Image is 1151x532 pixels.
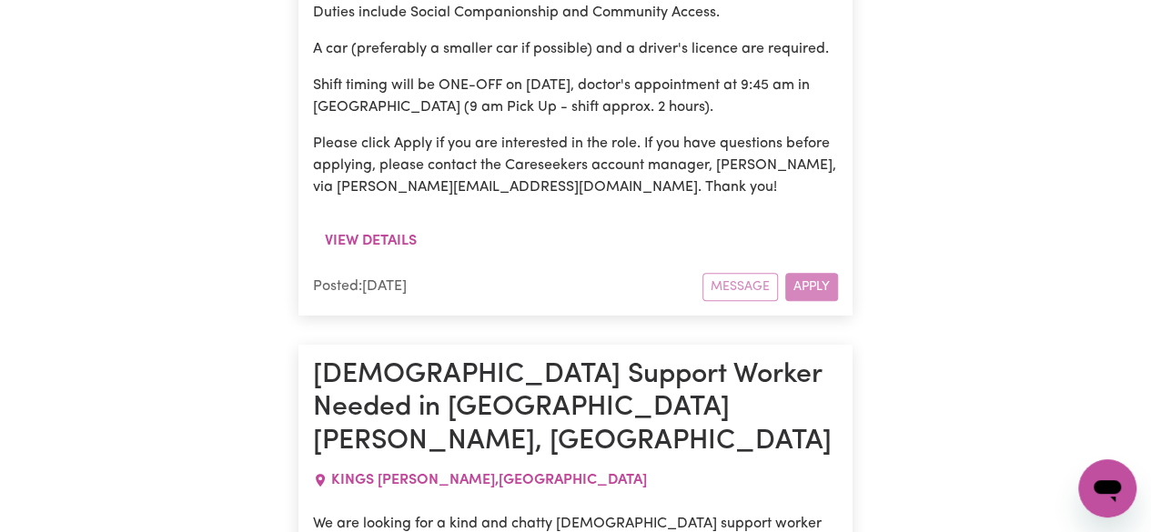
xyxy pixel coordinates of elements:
[331,473,647,487] span: KINGS [PERSON_NAME] , [GEOGRAPHIC_DATA]
[313,133,838,198] p: Please click Apply if you are interested in the role. If you have questions before applying, plea...
[313,2,838,24] p: Duties include Social Companionship and Community Access.
[1078,459,1136,517] iframe: Button to launch messaging window
[313,38,838,60] p: A car (preferably a smaller car if possible) and a driver's licence are required.
[313,276,702,297] div: Posted: [DATE]
[313,359,838,458] h1: [DEMOGRAPHIC_DATA] Support Worker Needed in [GEOGRAPHIC_DATA][PERSON_NAME], [GEOGRAPHIC_DATA]
[313,224,429,258] button: View details
[313,75,838,118] p: Shift timing will be ONE-OFF on [DATE], doctor's appointment at 9:45 am in [GEOGRAPHIC_DATA] (9 a...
